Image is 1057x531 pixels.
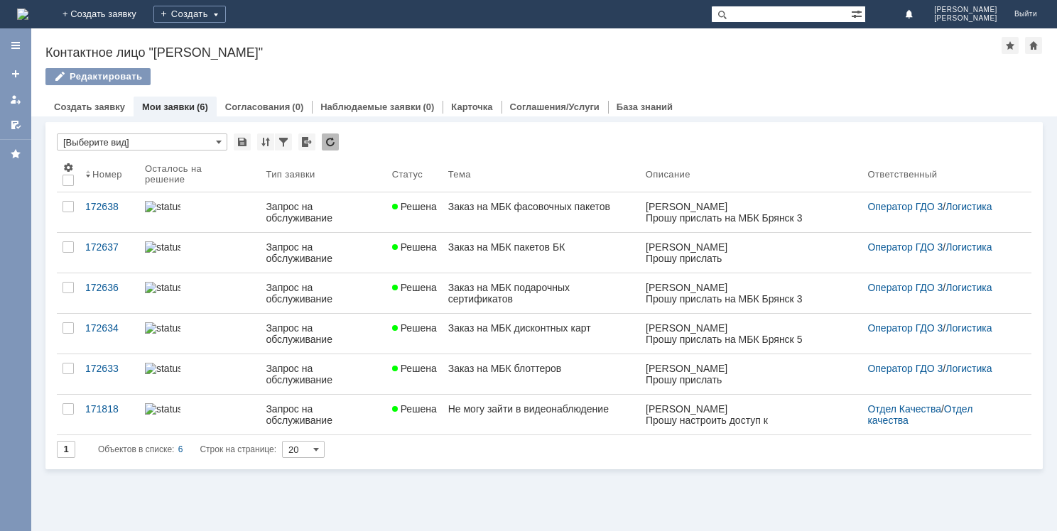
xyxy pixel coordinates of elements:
a: Заказ на МБК пакетов БК [443,233,640,273]
a: Оператор ГДО 3 [867,282,943,293]
a: Заказ на МБК дисконтных карт [443,314,640,354]
img: logo [17,9,28,20]
span: Решена [392,282,437,293]
span: Решена [392,403,437,415]
a: Логистика [945,363,992,374]
a: 171818 [80,395,139,434]
a: Логистика [945,322,992,334]
a: Создать заявку [54,102,125,112]
span: [PERSON_NAME] [934,14,997,23]
div: Заказ на МБК пакетов БК [448,241,634,253]
span: Решена [392,201,437,212]
span: Решена [392,241,437,253]
a: Оператор ГДО 3 [867,201,943,212]
div: Заказ на МБК подарочных сертификатов [448,282,634,305]
a: statusbar-100 (1).png [139,354,260,394]
div: Запрос на обслуживание [266,322,380,345]
div: Не могу зайти в видеонаблюдение [448,403,634,415]
a: Решена [386,192,443,232]
div: Номер [92,169,122,180]
a: Перейти на домашнюю страницу [17,9,28,20]
a: 172638 [80,192,139,232]
a: statusbar-100 (1).png [139,233,260,273]
a: Заказ на МБК фасовочных пакетов [443,192,640,232]
div: Осталось на решение [145,163,243,185]
div: Сделать домашней страницей [1025,37,1042,54]
div: Статус [392,169,423,180]
div: 171818 [85,403,134,415]
div: / [867,282,1014,293]
a: Запрос на обслуживание [260,273,386,313]
a: Наблюдаемые заявки [320,102,421,112]
img: statusbar-100 (1).png [145,403,180,415]
a: Оператор ГДО 3 [867,322,943,334]
div: Заказ на МБК дисконтных карт [448,322,634,334]
a: statusbar-100 (1).png [139,395,260,434]
a: Решена [386,354,443,394]
a: statusbar-100 (1).png [139,192,260,232]
a: Решена [386,233,443,273]
a: Заказ на МБК подарочных сертификатов [443,273,640,313]
div: Заказ на МБК фасовочных пакетов [448,201,634,212]
div: Экспорт списка [298,133,315,150]
div: Описание [646,169,690,180]
a: Соглашения/Услуги [510,102,600,112]
img: statusbar-100 (1).png [145,363,180,374]
a: Логистика [945,241,992,253]
img: statusbar-100 (1).png [145,201,180,212]
div: Тип заявки [266,169,315,180]
th: Осталось на решение [139,156,260,192]
div: / [867,241,1014,253]
div: Запрос на обслуживание [266,241,380,264]
img: statusbar-100 (1).png [145,282,180,293]
a: statusbar-100 (1).png [139,273,260,313]
div: Контактное лицо "[PERSON_NAME]" [45,45,1002,60]
div: Запрос на обслуживание [266,201,380,224]
a: Запрос на обслуживание [260,233,386,273]
div: (0) [292,102,303,112]
div: / [867,363,1014,374]
a: Карточка [451,102,492,112]
th: Ответственный [862,156,1020,192]
div: Тема [448,169,471,180]
a: statusbar-100 (1).png [139,314,260,354]
img: statusbar-100 (1).png [145,241,180,253]
a: Запрос на обслуживание [260,192,386,232]
div: (0) [423,102,434,112]
a: Заказ на МБК блоттеров [443,354,640,394]
span: Объектов в списке: [98,444,174,454]
div: / [867,403,1014,426]
a: Создать заявку [4,62,27,85]
th: Тип заявки [260,156,386,192]
a: Логистика [945,201,992,212]
div: Запрос на обслуживание [266,282,380,305]
div: 172636 [85,282,134,293]
div: / [867,201,1014,212]
span: Расширенный поиск [851,6,865,20]
div: 172634 [85,322,134,334]
div: Создать [153,6,226,23]
div: Ответственный [867,169,937,180]
a: Логистика [945,282,992,293]
a: Запрос на обслуживание [260,314,386,354]
span: Решена [392,363,437,374]
img: statusbar-100 (1).png [145,322,180,334]
a: Решена [386,395,443,434]
a: Мои заявки [142,102,195,112]
a: 172633 [80,354,139,394]
div: Запрос на обслуживание [266,363,380,385]
i: Строк на странице: [98,441,276,458]
div: (6) [197,102,208,112]
span: Решена [392,322,437,334]
a: 172634 [80,314,139,354]
a: Согласования [225,102,291,112]
div: Запрос на обслуживание [266,403,380,426]
div: / [867,322,1014,334]
div: 172633 [85,363,134,374]
th: Статус [386,156,443,192]
a: 172636 [80,273,139,313]
a: Отдел качества [867,403,975,426]
span: [PERSON_NAME] [934,6,997,14]
span: Настройки [63,162,74,173]
a: Отдел Качества [867,403,941,415]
